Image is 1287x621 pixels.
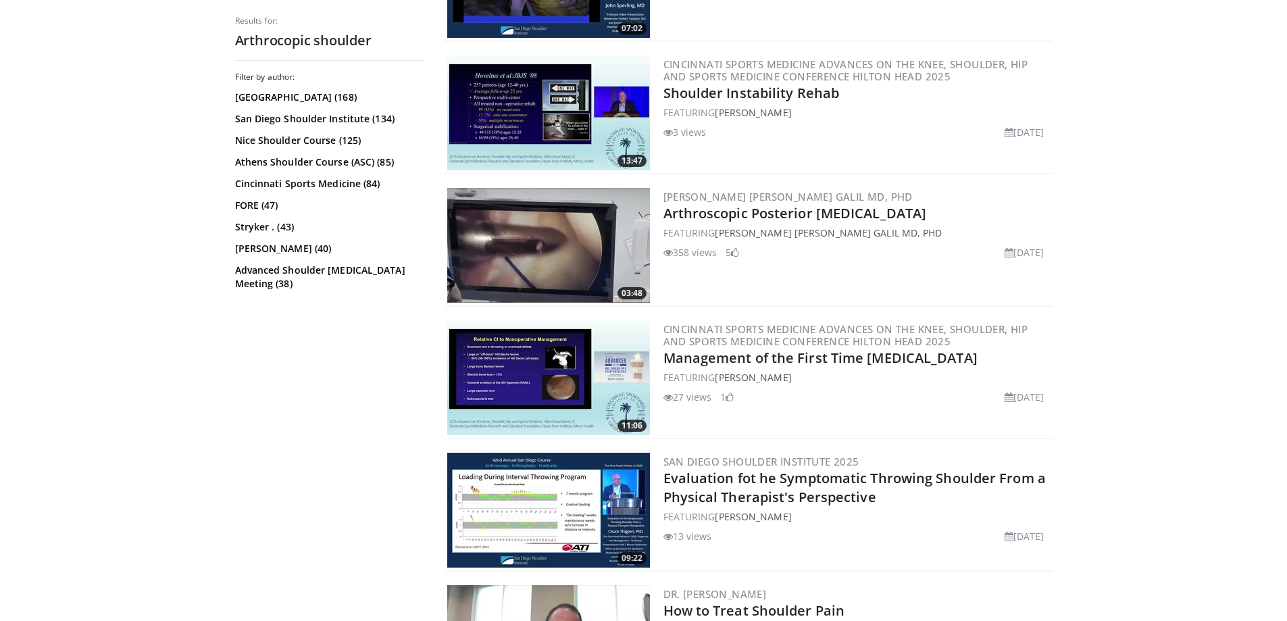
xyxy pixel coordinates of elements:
a: Management of the First Time [MEDICAL_DATA] [663,349,978,367]
li: [DATE] [1005,390,1044,404]
a: Evaluation fot he Symptomatic Throwing Shoulder From a Physical Therapist's Perspective [663,469,1046,506]
a: [PERSON_NAME] (40) [235,242,421,255]
li: 1 [720,390,734,404]
a: How to Treat Shoulder Pain [663,601,845,620]
a: Advanced Shoulder [MEDICAL_DATA] Meeting (38) [235,264,421,291]
a: [GEOGRAPHIC_DATA] (168) [235,91,421,104]
a: Cincinnati Sports Medicine (84) [235,177,421,191]
a: Dr. [PERSON_NAME] [663,587,767,601]
a: 03:48 [447,188,650,303]
span: 03:48 [617,287,647,299]
a: [PERSON_NAME] [715,510,791,523]
a: 11:06 [447,320,650,435]
a: Athens Shoulder Course (ASC) (85) [235,155,421,169]
a: Cincinnati Sports Medicine Advances on the Knee, Shoulder, Hip and Sports Medicine Conference Hil... [663,57,1028,83]
li: [DATE] [1005,125,1044,139]
a: [PERSON_NAME] [PERSON_NAME] Galil MD, PhD [715,226,942,239]
a: San Diego Shoulder Institute (134) [235,112,421,126]
li: 5 [726,245,739,259]
a: [PERSON_NAME] [715,106,791,119]
a: [PERSON_NAME] [715,371,791,384]
div: FEATURING [663,105,1050,120]
span: 11:06 [617,420,647,432]
li: 27 views [663,390,712,404]
img: 802b8a45-a097-4f54-bcc5-772a717cb05e.300x170_q85_crop-smart_upscale.jpg [447,55,650,170]
p: Results for: [235,16,424,26]
a: [PERSON_NAME] [PERSON_NAME] Galil MD, PhD [663,190,913,203]
a: San Diego Shoulder Institute 2025 [663,455,859,468]
img: 0c517d21-07e4-4df5-b3d2-57d974982cbf.300x170_q85_crop-smart_upscale.jpg [447,320,650,435]
h3: Filter by author: [235,72,424,82]
div: FEATURING [663,226,1050,240]
span: 07:02 [617,22,647,34]
li: [DATE] [1005,529,1044,543]
div: FEATURING [663,510,1050,524]
div: FEATURING [663,370,1050,384]
li: 358 views [663,245,717,259]
a: Shoulder Instability Rehab [663,84,840,102]
span: 13:47 [617,155,647,167]
a: Nice Shoulder Course (125) [235,134,421,147]
img: 52bd361f-5ad8-4d12-917c-a6aadf70de3f.300x170_q85_crop-smart_upscale.jpg [447,453,650,568]
a: 09:22 [447,453,650,568]
a: 13:47 [447,55,650,170]
a: FORE (47) [235,199,421,212]
li: 3 views [663,125,707,139]
h2: Arthrocopic shoulder [235,32,424,49]
li: 13 views [663,529,712,543]
span: 09:22 [617,552,647,564]
a: Arthroscopic Posterior [MEDICAL_DATA] [663,204,927,222]
a: Cincinnati Sports Medicine Advances on the Knee, Shoulder, Hip and Sports Medicine Conference Hil... [663,322,1028,348]
li: [DATE] [1005,245,1044,259]
a: Stryker . (43) [235,220,421,234]
img: 39caff7f-cd85-47fb-ab22-a3439169d78a.300x170_q85_crop-smart_upscale.jpg [447,188,650,303]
